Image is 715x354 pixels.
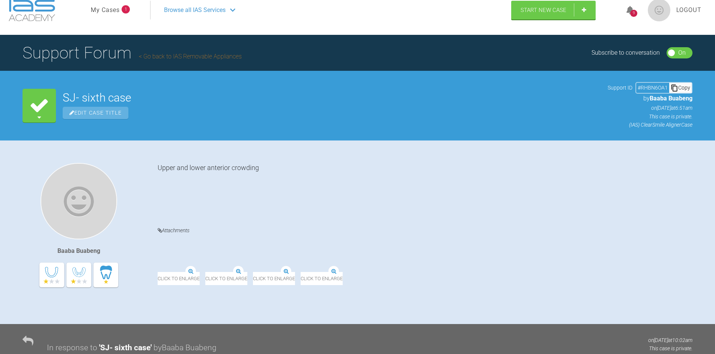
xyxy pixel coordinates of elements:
span: Browse all IAS Services [164,5,226,15]
h4: Attachments [158,226,692,235]
span: Click to enlarge [205,272,247,285]
div: Upper and lower anterior crowding [158,163,692,215]
div: # RHBN6OA1 [636,84,669,92]
p: This case is private. [608,112,692,121]
span: Click to enlarge [253,272,295,285]
div: On [678,48,686,58]
span: Click to enlarge [158,272,200,285]
a: Start New Case [511,1,596,19]
span: Start New Case [521,7,566,13]
a: My Cases [91,5,120,15]
h2: SJ- sixth case [63,92,601,103]
div: Subscribe to conversation [592,48,660,58]
p: by [608,94,692,103]
div: 9 [630,10,637,17]
p: This case is private. [629,344,692,353]
div: Copy [669,83,692,93]
p: on [DATE] at 10:02am [629,336,692,344]
span: 1 [122,5,130,13]
img: Baaba Buabeng [41,163,117,239]
span: Click to enlarge [301,272,343,285]
span: Edit Case Title [63,107,128,119]
a: Go back to IAS Removable Appliances [139,53,242,60]
p: (IAS) ClearSmile Aligner Case [608,121,692,129]
h1: Support Forum [23,40,242,66]
p: on [DATE] at 6:51am [608,104,692,112]
span: Support ID [608,84,632,92]
div: Baaba Buabeng [57,246,100,256]
span: Baaba Buabeng [650,95,692,102]
a: Logout [676,5,701,15]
